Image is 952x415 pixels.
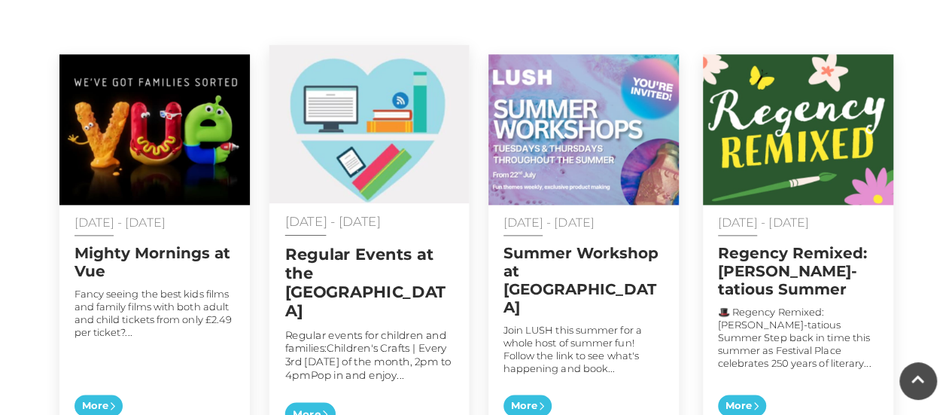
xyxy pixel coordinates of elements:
p: [DATE] - [DATE] [75,216,235,229]
h2: Regency Remixed: [PERSON_NAME]-tatious Summer [718,244,878,298]
p: Join LUSH this summer for a whole host of summer fun! Follow the link to see what's happening and... [503,324,664,375]
p: [DATE] - [DATE] [503,216,664,229]
p: [DATE] - [DATE] [718,216,878,229]
h2: Mighty Mornings at Vue [75,244,235,280]
p: Regular events for children and families:Children's Crafts | Every 3rd [DATE] of the month, 2pm t... [284,328,453,382]
p: Fancy seeing the best kids films and family films with both adult and child tickets from only £2.... [75,288,235,339]
p: [DATE] - [DATE] [284,215,453,228]
p: 🎩 Regency Remixed: [PERSON_NAME]-tatious Summer Step back in time this summer as Festival Place c... [718,306,878,370]
h2: Summer Workshop at [GEOGRAPHIC_DATA] [503,244,664,316]
h2: Regular Events at the [GEOGRAPHIC_DATA] [284,244,453,320]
